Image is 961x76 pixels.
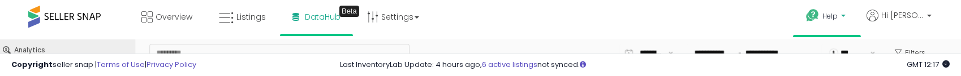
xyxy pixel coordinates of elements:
div: Performance [14,54,132,62]
span: Overview [156,11,192,23]
span: Help [822,11,838,21]
a: Hi [PERSON_NAME] [867,10,932,35]
div: COGS [420,65,544,74]
strong: Copyright [11,59,53,70]
a: Terms of Use [97,59,145,70]
span: Listings [236,11,266,23]
span: $ [830,10,838,17]
i: Get Help [805,8,820,23]
div: seller snap | | [11,60,196,70]
button: Show suggestions [866,5,880,22]
div: Last InventoryLab Update: 4 hours ago, not synced. [340,60,950,70]
span: 2025-08-15 12:17 GMT [907,59,950,70]
div: Analytics [14,7,132,15]
span: Hi [PERSON_NAME] [881,10,924,21]
i: Click here to read more about un-synced listings. [580,61,586,68]
button: Show suggestions [664,5,678,22]
span: DataHub [305,11,341,23]
p: Profit Analytics [149,32,943,52]
div: Tooltip anchor [339,6,359,17]
p: Filters [905,9,925,18]
a: Privacy Policy [146,59,196,70]
div: Profit Analytics [14,30,132,38]
a: 6 active listings [482,59,537,70]
button: Filters [890,5,930,23]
